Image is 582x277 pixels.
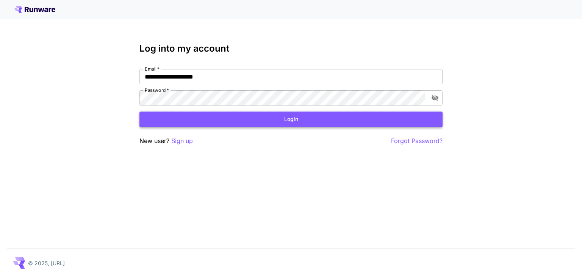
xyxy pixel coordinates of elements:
[139,112,443,127] button: Login
[139,136,193,146] p: New user?
[28,259,65,267] p: © 2025, [URL]
[145,87,169,93] label: Password
[391,136,443,146] button: Forgot Password?
[145,66,160,72] label: Email
[171,136,193,146] button: Sign up
[139,43,443,54] h3: Log into my account
[428,91,442,105] button: toggle password visibility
